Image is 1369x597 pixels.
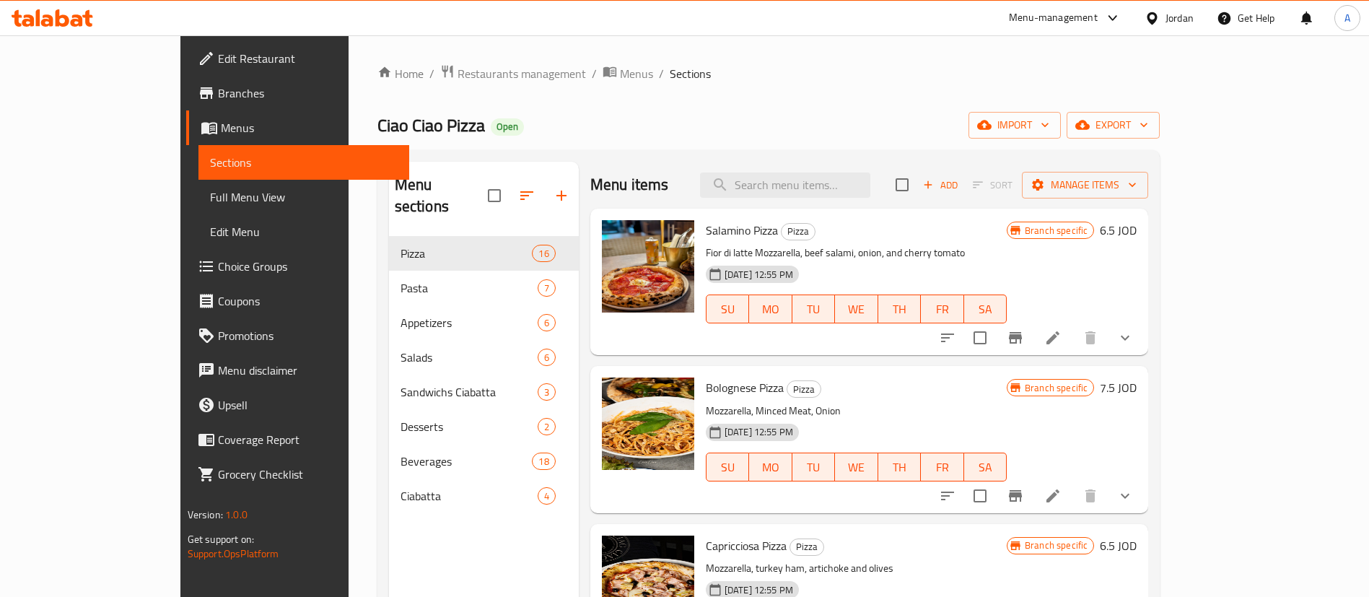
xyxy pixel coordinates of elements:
span: Pizza [401,245,533,262]
div: Appetizers [401,314,538,331]
span: 18 [533,455,554,469]
span: Open [491,121,524,133]
span: MO [755,299,786,320]
span: [DATE] 12:55 PM [719,268,799,282]
p: Fior di latte Mozzarella, beef salami, onion, and cherry tomato [706,244,1007,262]
span: Sections [670,65,711,82]
a: Edit Menu [198,214,409,249]
a: Sections [198,145,409,180]
a: Full Menu View [198,180,409,214]
span: Branch specific [1019,224,1093,238]
h6: 6.5 JOD [1100,536,1137,556]
span: WE [841,457,872,478]
span: MO [755,457,786,478]
a: Support.OpsPlatform [188,544,279,563]
span: Select to update [965,323,995,353]
span: Beverages [401,453,533,470]
button: SA [964,453,1007,481]
div: items [538,383,556,401]
button: SU [706,453,749,481]
a: Edit Restaurant [186,41,409,76]
div: Appetizers6 [389,305,579,340]
span: TU [798,457,829,478]
div: Open [491,118,524,136]
div: items [538,418,556,435]
svg: Show Choices [1116,329,1134,347]
button: FR [921,295,963,323]
span: Bolognese Pizza [706,377,784,398]
svg: Show Choices [1116,487,1134,505]
button: export [1067,112,1160,139]
div: Pasta7 [389,271,579,305]
span: A [1344,10,1350,26]
span: Desserts [401,418,538,435]
button: WE [835,453,878,481]
button: delete [1073,479,1108,513]
span: Get support on: [188,530,254,549]
p: Mozzarella, turkey ham, artichoke and olives [706,559,1007,578]
span: Select section [887,170,917,200]
span: Sandwichs Ciabatta [401,383,538,401]
button: TH [878,295,921,323]
span: Upsell [218,396,398,414]
span: Sections [210,154,398,171]
h6: 6.5 JOD [1100,220,1137,240]
div: Ciabatta4 [389,479,579,513]
span: 16 [533,247,554,261]
span: [DATE] 12:55 PM [719,583,799,597]
button: TU [792,453,835,481]
a: Edit menu item [1044,329,1062,347]
span: SA [970,299,1001,320]
span: Edit Restaurant [218,50,398,67]
div: items [532,453,555,470]
div: items [538,314,556,331]
a: Menu disclaimer [186,353,409,388]
nav: breadcrumb [377,64,1160,83]
span: export [1078,116,1148,134]
span: Coverage Report [218,431,398,448]
span: Pasta [401,279,538,297]
span: Ciabatta [401,487,538,505]
span: 6 [538,316,555,330]
span: Choice Groups [218,258,398,275]
h2: Menu items [590,174,669,196]
span: 7 [538,282,555,295]
button: SU [706,295,749,323]
span: SA [970,457,1001,478]
span: SU [712,457,743,478]
a: Branches [186,76,409,110]
input: search [700,173,870,198]
span: Add item [917,174,963,196]
span: Salads [401,349,538,366]
span: Branch specific [1019,539,1093,552]
span: TH [884,457,915,478]
nav: Menu sections [389,230,579,519]
span: 2 [538,420,555,434]
span: SU [712,299,743,320]
span: Sort sections [509,178,544,213]
span: 3 [538,385,555,399]
span: 6 [538,351,555,365]
span: Full Menu View [210,188,398,206]
span: 4 [538,489,555,503]
span: Select all sections [479,180,509,211]
span: Menus [620,65,653,82]
button: show more [1108,321,1142,355]
span: Coupons [218,292,398,310]
span: FR [927,457,958,478]
li: / [659,65,664,82]
span: Promotions [218,327,398,344]
span: Pizza [787,381,821,398]
span: Version: [188,505,223,524]
span: Capricciosa Pizza [706,535,787,557]
button: TU [792,295,835,323]
button: WE [835,295,878,323]
span: Salamino Pizza [706,219,778,241]
span: Restaurants management [458,65,586,82]
div: items [532,245,555,262]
